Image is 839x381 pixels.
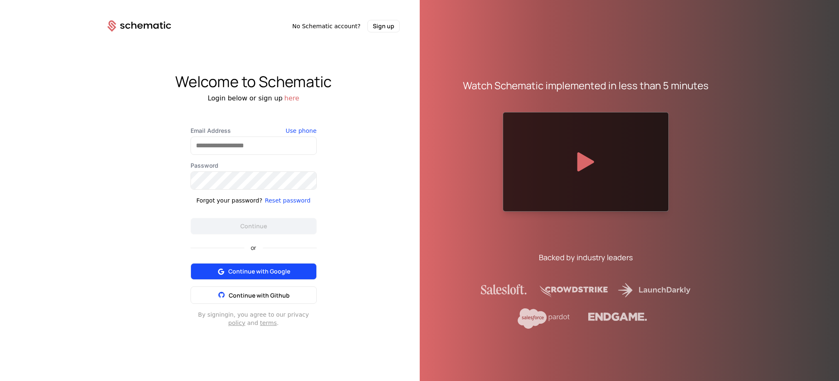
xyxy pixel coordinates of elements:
[191,310,317,327] div: By signing in , you agree to our privacy and .
[292,22,361,30] span: No Schematic account?
[265,196,311,205] button: Reset password
[88,73,420,90] div: Welcome to Schematic
[228,267,290,276] span: Continue with Google
[191,161,317,170] label: Password
[191,218,317,234] button: Continue
[463,79,709,92] div: Watch Schematic implemented in less than 5 minutes
[191,127,317,135] label: Email Address
[196,196,262,205] div: Forgot your password?
[228,320,245,326] a: policy
[286,127,316,135] button: Use phone
[539,252,633,263] div: Backed by industry leaders
[284,93,299,103] button: here
[191,286,317,304] button: Continue with Github
[367,20,400,32] button: Sign up
[244,245,263,251] span: or
[88,93,420,103] div: Login below or sign up
[260,320,277,326] a: terms
[229,291,290,299] span: Continue with Github
[191,263,317,280] button: Continue with Google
